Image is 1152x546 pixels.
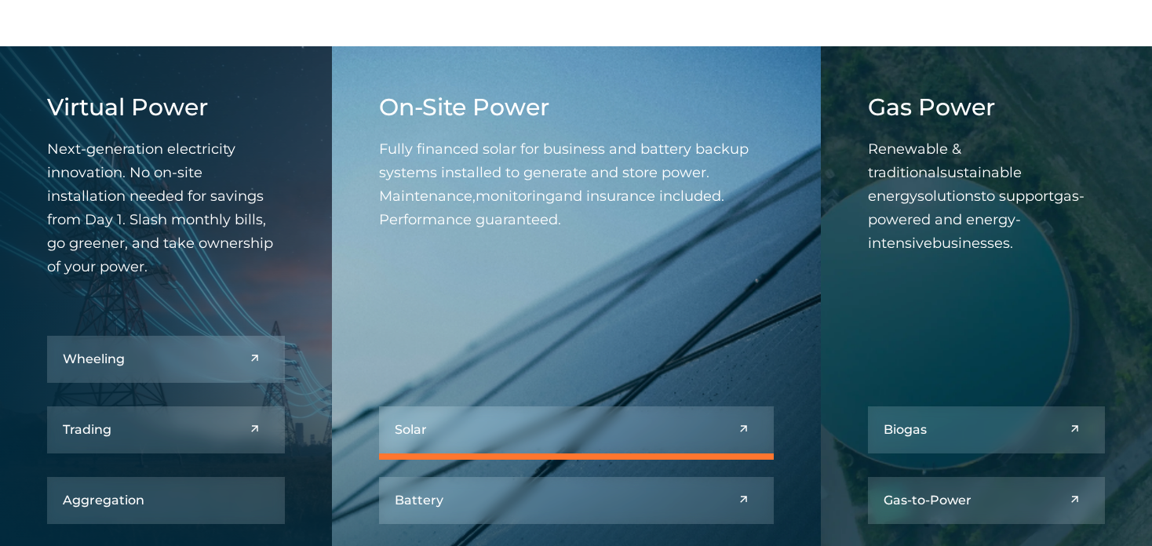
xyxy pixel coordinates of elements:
span: solutions [917,187,981,205]
span: Fully financed [379,140,479,158]
span: Renewable & traditional [868,140,961,181]
span: Next-generation electricity innovation. No on-site installation needed for savings from Day 1. Sl... [47,140,273,275]
span: monitoring [476,187,555,205]
span: sustainable energy [868,164,1022,205]
span: businesses. [932,235,1013,252]
h5: Aggregation [63,493,144,508]
span: to support [981,187,1054,205]
h4: Gas Power [868,93,1106,122]
span: systems installed to generate and store power. Maintenance, [379,164,709,205]
h4: On-Site Power [379,93,774,122]
span: solar for business and battery backup [483,140,749,158]
span: and insurance included. Performance guaranteed. [379,187,724,228]
h4: Virtual Power [47,93,285,122]
span: gas-powered and energy-intensive [868,187,1085,252]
